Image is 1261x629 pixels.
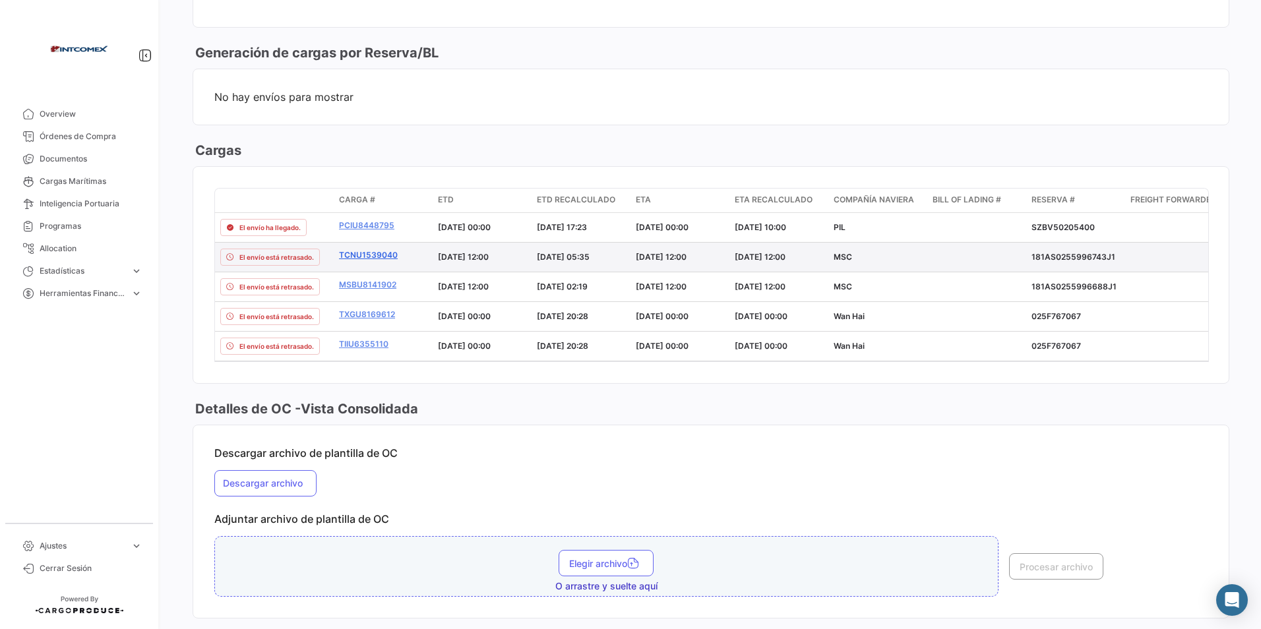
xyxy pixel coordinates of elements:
[339,249,427,261] a: TCNU1539040
[40,287,125,299] span: Herramientas Financieras
[193,141,241,160] h3: Cargas
[834,222,846,232] span: PIL
[339,309,427,320] a: TXGU8169612
[40,175,142,187] span: Cargas Marítimas
[537,194,615,206] span: ETD Recalculado
[569,558,643,569] span: Elegir archivo
[40,198,142,210] span: Inteligencia Portuaria
[11,237,148,260] a: Allocation
[11,125,148,148] a: Órdenes de Compra
[339,220,427,231] a: PCIU8448795
[834,282,852,291] span: MSC
[193,44,439,62] h3: Generación de cargas por Reserva/BL
[1216,584,1248,616] div: Abrir Intercom Messenger
[11,103,148,125] a: Overview
[239,282,314,292] span: El envío está retrasado.
[438,222,491,232] span: [DATE] 00:00
[1130,194,1216,206] span: Freight Forwarder
[438,252,489,262] span: [DATE] 12:00
[438,341,491,351] span: [DATE] 00:00
[214,512,1208,525] p: Adjuntar archivo de plantilla de OC
[11,215,148,237] a: Programas
[834,252,852,262] span: MSC
[131,287,142,299] span: expand_more
[40,131,142,142] span: Órdenes de Compra
[1031,311,1120,322] div: 025F767067
[40,153,142,165] span: Documentos
[46,16,112,82] img: intcomex.png
[735,341,787,351] span: [DATE] 00:00
[559,550,654,576] button: Elegir archivo
[1009,553,1103,580] button: Procesar archivo
[40,108,142,120] span: Overview
[729,189,828,212] datatable-header-cell: ETA Recalculado
[927,189,1026,212] datatable-header-cell: Bill of Lading #
[433,189,532,212] datatable-header-cell: ETD
[532,189,630,212] datatable-header-cell: ETD Recalculado
[334,189,433,212] datatable-header-cell: Carga #
[11,193,148,215] a: Inteligencia Portuaria
[828,189,927,212] datatable-header-cell: Compañía naviera
[193,400,418,418] h3: Detalles de OC - Vista Consolidada
[933,194,1001,206] span: Bill of Lading #
[40,265,125,277] span: Estadísticas
[339,338,427,350] a: TIIU6355110
[537,341,588,351] span: [DATE] 20:28
[735,311,787,321] span: [DATE] 00:00
[537,311,588,321] span: [DATE] 20:28
[735,282,785,291] span: [DATE] 12:00
[537,252,590,262] span: [DATE] 05:35
[131,265,142,277] span: expand_more
[834,341,865,351] span: Wan Hai
[11,148,148,170] a: Documentos
[735,222,786,232] span: [DATE] 10:00
[131,540,142,552] span: expand_more
[1031,194,1075,206] span: Reserva #
[339,194,375,206] span: Carga #
[339,279,427,291] a: MSBU8141902
[1026,189,1125,212] datatable-header-cell: Reserva #
[214,446,1208,460] p: Descargar archivo de plantilla de OC
[40,243,142,255] span: Allocation
[438,311,491,321] span: [DATE] 00:00
[735,194,813,206] span: ETA Recalculado
[537,282,588,291] span: [DATE] 02:19
[40,562,142,574] span: Cerrar Sesión
[214,90,1208,104] span: No hay envíos para mostrar
[636,282,687,291] span: [DATE] 12:00
[636,194,651,206] span: ETA
[636,222,689,232] span: [DATE] 00:00
[438,282,489,291] span: [DATE] 12:00
[1031,222,1120,233] div: SZBV50205400
[239,341,314,351] span: El envío está retrasado.
[1125,189,1224,212] datatable-header-cell: Freight Forwarder
[438,194,454,206] span: ETD
[537,222,587,232] span: [DATE] 17:23
[40,220,142,232] span: Programas
[239,222,301,233] span: El envío ha llegado.
[214,470,317,496] button: Descargar archivo
[1031,340,1120,352] div: 025F767067
[1031,251,1120,263] div: 181AS0255996743J1
[636,311,689,321] span: [DATE] 00:00
[834,311,865,321] span: Wan Hai
[1020,561,1093,572] span: Procesar archivo
[834,194,914,206] span: Compañía naviera
[636,252,687,262] span: [DATE] 12:00
[636,341,689,351] span: [DATE] 00:00
[40,540,125,552] span: Ajustes
[239,252,314,262] span: El envío está retrasado.
[239,311,314,322] span: El envío está retrasado.
[630,189,729,212] datatable-header-cell: ETA
[1031,281,1120,293] div: 181AS0255996688J1
[735,252,785,262] span: [DATE] 12:00
[555,580,658,593] span: O arrastre y suelte aquí
[11,170,148,193] a: Cargas Marítimas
